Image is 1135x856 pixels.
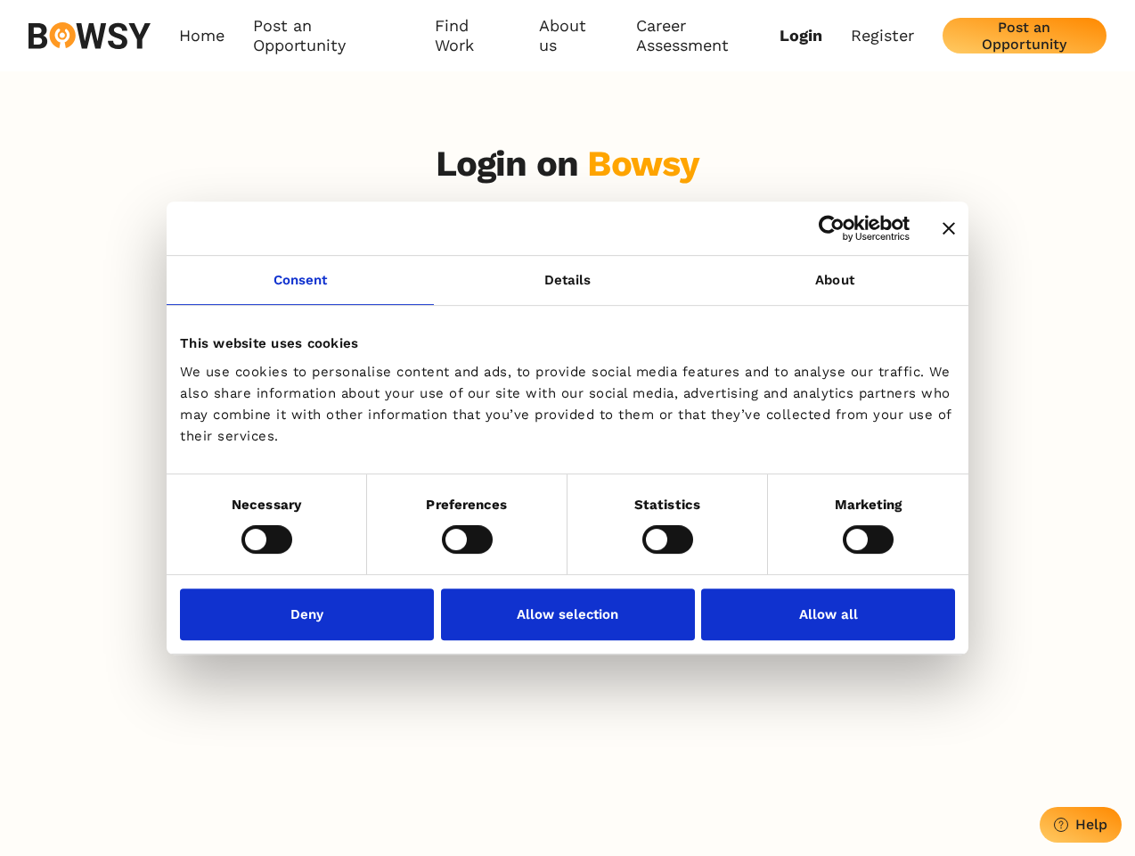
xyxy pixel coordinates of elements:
[179,16,225,56] a: Home
[426,497,507,513] strong: Preferences
[754,215,910,242] a: Usercentrics Cookiebot - opens in a new window
[835,497,902,513] strong: Marketing
[180,588,434,640] button: Deny
[634,497,700,513] strong: Statistics
[167,256,434,305] a: Consent
[180,361,955,447] div: We use cookies to personalise content and ads, to provide social media features and to analyse ou...
[180,333,955,354] div: This website uses cookies
[636,16,780,56] a: Career Assessment
[436,143,700,185] h3: Login on
[701,588,955,640] button: Allow all
[943,18,1106,53] button: Post an Opportunity
[441,588,695,640] button: Allow selection
[434,256,701,305] a: Details
[1075,816,1107,833] div: Help
[467,200,668,219] p: Enter and start using it
[957,19,1092,53] div: Post an Opportunity
[1040,807,1122,843] button: Help
[851,26,914,45] a: Register
[780,26,822,45] a: Login
[232,497,301,513] strong: Necessary
[587,143,699,185] div: Bowsy
[701,256,968,305] a: About
[29,22,151,49] img: svg%3e
[943,222,955,235] button: Close banner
